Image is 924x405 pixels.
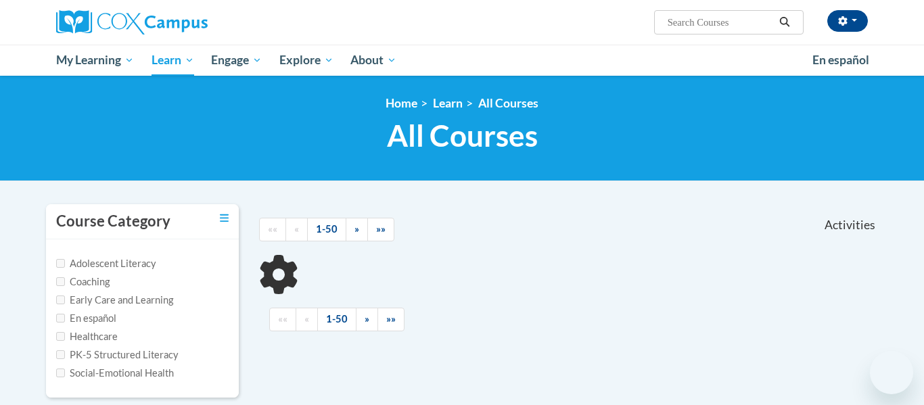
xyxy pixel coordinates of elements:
label: PK-5 Structured Literacy [56,348,179,362]
a: Next [356,308,378,331]
span: » [354,223,359,235]
a: My Learning [47,45,143,76]
span: «« [278,313,287,325]
input: Checkbox for Options [56,259,65,268]
div: Main menu [36,45,888,76]
img: Cox Campus [56,10,208,34]
a: Learn [433,96,463,110]
label: Social-Emotional Health [56,366,174,381]
span: « [294,223,299,235]
a: Previous [296,308,318,331]
a: All Courses [478,96,538,110]
a: Explore [271,45,342,76]
span: « [304,313,309,325]
a: En español [804,46,878,74]
span: »» [386,313,396,325]
iframe: Button to launch messaging window [870,351,913,394]
span: » [365,313,369,325]
button: Search [775,14,795,30]
span: Explore [279,52,333,68]
input: Checkbox for Options [56,350,65,359]
a: End [377,308,405,331]
span: All Courses [387,118,538,153]
span: En español [812,53,869,67]
label: En español [56,311,116,326]
a: Next [346,218,368,241]
label: Healthcare [56,329,118,344]
input: Checkbox for Options [56,332,65,341]
button: Account Settings [827,10,868,32]
span: Engage [211,52,262,68]
span: »» [376,223,386,235]
a: End [367,218,394,241]
input: Checkbox for Options [56,295,65,304]
h3: Course Category [56,211,170,232]
label: Early Care and Learning [56,293,173,308]
span: My Learning [56,52,134,68]
a: Begining [269,308,296,331]
a: Home [386,96,417,110]
span: About [350,52,396,68]
a: 1-50 [307,218,346,241]
a: 1-50 [317,308,356,331]
span: Activities [825,218,875,233]
input: Checkbox for Options [56,277,65,286]
span: Learn [152,52,194,68]
a: Previous [285,218,308,241]
label: Adolescent Literacy [56,256,156,271]
input: Checkbox for Options [56,368,65,377]
a: Cox Campus [56,10,313,34]
input: Search Courses [666,14,775,30]
span: «« [268,223,277,235]
a: Learn [143,45,203,76]
a: Toggle collapse [220,211,229,226]
label: Coaching [56,275,110,289]
input: Checkbox for Options [56,314,65,323]
a: About [342,45,406,76]
a: Engage [202,45,271,76]
a: Begining [259,218,286,241]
